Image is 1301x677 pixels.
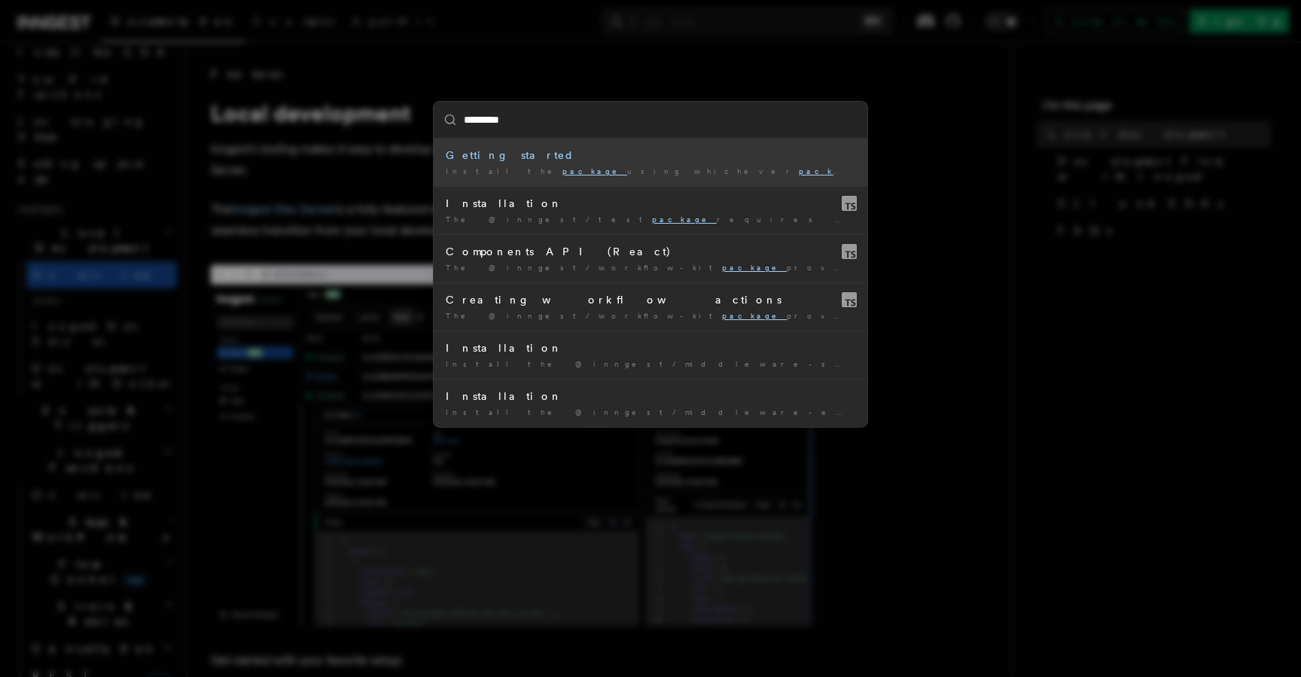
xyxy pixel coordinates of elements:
[446,389,855,404] div: Installation
[722,263,787,272] mark: package
[446,310,855,322] div: The @inngest/workflow-kit provides a workflow engine, enabling …
[722,311,787,320] mark: package
[562,166,627,175] mark: package
[446,196,855,211] div: Installation
[446,340,855,355] div: Installation
[652,215,717,224] mark: package
[799,166,864,175] mark: package
[446,407,855,418] div: Install the @inngest/middleware-encryption (GitHub) and configure …
[446,262,855,273] div: The @inngest/workflow-kit provides a set of React …
[446,358,855,370] div: Install the @inngest/middleware-sentry and configure it as …
[446,214,855,225] div: The @inngest/test requires inngest@>=[DATE].
[446,292,855,307] div: Creating workflow actions
[446,244,855,259] div: Components API (React)
[446,148,855,163] div: Getting started
[446,166,855,177] div: Install the using whichever manager you'd prefer …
